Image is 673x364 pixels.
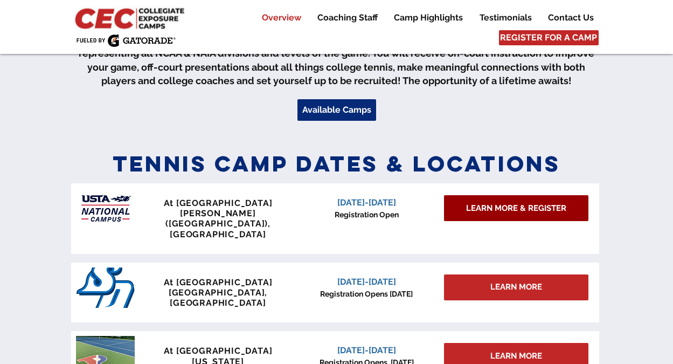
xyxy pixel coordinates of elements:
[302,104,371,116] span: Available Camps
[500,32,597,44] span: REGISTER FOR A CAMP
[76,34,176,47] img: Fueled by Gatorade.png
[337,277,396,287] span: [DATE]-[DATE]
[444,274,588,300] div: LEARN MORE
[337,197,396,208] span: [DATE]-[DATE]
[444,195,588,221] a: LEARN MORE & REGISTER
[337,345,396,355] span: [DATE]-[DATE]
[78,20,595,86] span: Your pathway starts here at CEC tennis! The premier camps are designed for junior tennis players ...
[466,203,566,214] span: LEARN MORE & REGISTER
[76,188,135,229] img: USTA Campus image_edited.jpg
[309,11,385,24] a: Coaching Staff
[474,11,537,24] p: Testimonials
[169,287,267,308] span: [GEOGRAPHIC_DATA], [GEOGRAPHIC_DATA]
[165,208,270,239] span: [PERSON_NAME] ([GEOGRAPHIC_DATA]), [GEOGRAPHIC_DATA]
[254,11,309,24] a: Overview
[164,277,273,287] span: At [GEOGRAPHIC_DATA]
[543,11,599,24] p: Contact Us
[297,99,376,121] a: Available Camps
[540,11,601,24] a: Contact Us
[471,11,539,24] a: Testimonials
[164,198,273,208] span: At [GEOGRAPHIC_DATA]
[490,281,542,293] span: LEARN MORE
[388,11,468,24] p: Camp Highlights
[386,11,471,24] a: Camp Highlights
[245,11,601,24] nav: Site
[335,210,399,219] span: Registration Open
[312,11,383,24] p: Coaching Staff
[320,290,413,298] span: Registration Opens [DATE]
[499,30,599,45] a: REGISTER FOR A CAMP
[73,5,189,30] img: CEC Logo Primary_edited.jpg
[256,11,307,24] p: Overview
[113,150,561,177] span: Tennis Camp Dates & Locations
[76,267,135,308] img: San_Diego_Toreros_logo.png
[490,351,542,362] span: LEARN MORE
